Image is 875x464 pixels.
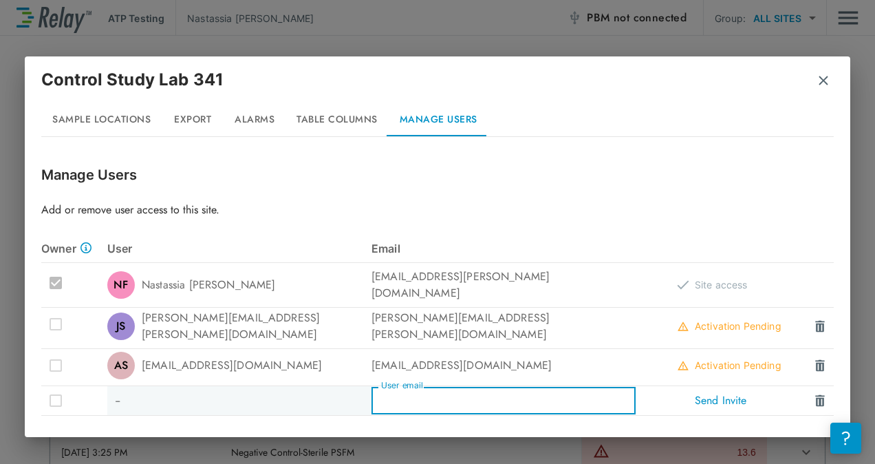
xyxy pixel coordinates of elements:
[285,103,389,136] button: Table Columns
[162,103,224,136] button: Export
[830,423,861,454] iframe: Resource center
[41,430,176,463] button: + Share with New User
[371,357,636,374] div: [EMAIL_ADDRESS][DOMAIN_NAME]
[41,103,162,136] button: Sample Locations
[41,202,834,218] p: Add or remove user access to this site.
[41,240,107,257] div: Owner
[107,310,371,343] div: [PERSON_NAME][EMAIL_ADDRESS][PERSON_NAME][DOMAIN_NAME]
[677,357,781,374] div: Activation Pending
[677,280,689,290] img: check Icon
[688,387,754,414] button: Send Invite
[677,277,748,293] div: Site access
[107,313,135,340] div: JS
[107,271,371,299] div: Nastassia [PERSON_NAME]
[381,381,423,390] label: User email
[677,361,689,370] img: check Icon
[107,386,371,415] div: --
[107,352,135,379] div: AS
[41,165,834,185] p: Manage Users
[817,74,830,87] img: Remove
[371,240,636,257] div: Email
[813,394,827,408] img: Drawer Icon
[371,310,636,343] div: [PERSON_NAME][EMAIL_ADDRESS][PERSON_NAME][DOMAIN_NAME]
[389,103,488,136] button: Manage Users
[224,103,285,136] button: Alarms
[371,268,636,302] div: [EMAIL_ADDRESS][PERSON_NAME][DOMAIN_NAME]
[813,319,827,333] img: Drawer Icon
[107,271,135,299] div: NF
[677,321,689,331] img: check Icon
[813,359,827,372] img: Drawer Icon
[107,352,371,379] div: [EMAIL_ADDRESS][DOMAIN_NAME]
[41,67,224,92] p: Control Study Lab 341
[677,318,781,335] div: Activation Pending
[107,240,371,257] div: User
